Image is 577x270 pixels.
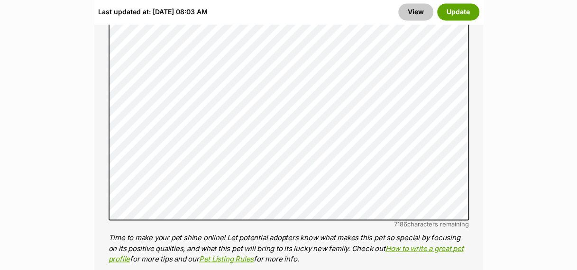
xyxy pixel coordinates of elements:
a: View [398,3,433,20]
a: How to write a great pet profile [109,243,464,263]
div: characters remaining [109,220,469,227]
span: 7186 [394,220,407,227]
a: Pet Listing Rules [199,254,254,263]
button: Update [437,3,479,20]
p: Time to make your pet shine online! Let potential adopters know what makes this pet so special by... [109,232,469,264]
div: Last updated at: [DATE] 08:03 AM [98,3,208,20]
